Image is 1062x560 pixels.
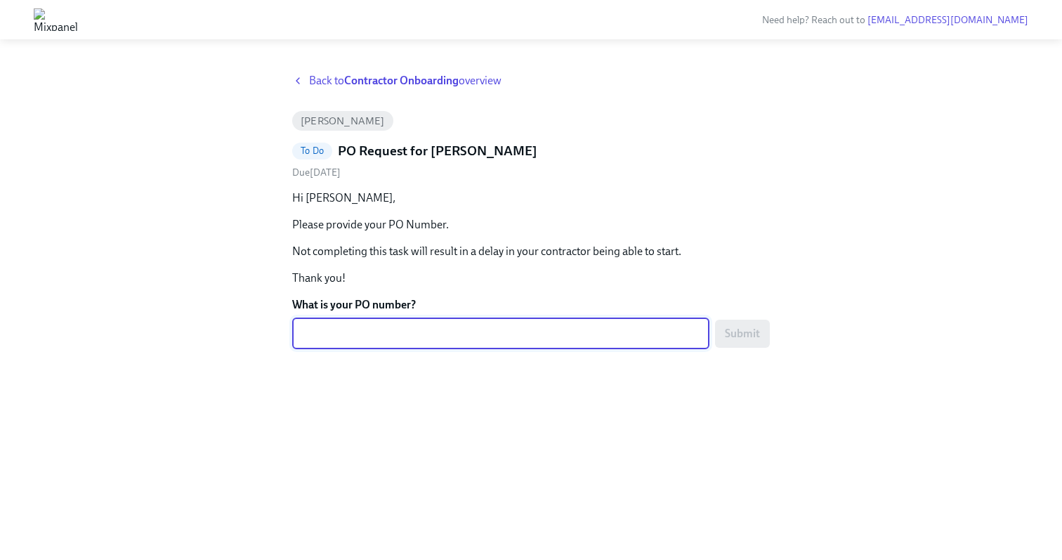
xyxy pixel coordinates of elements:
span: To Do [292,145,332,156]
span: Monday, September 22nd 2025, 9:00 am [292,167,341,178]
p: Please provide your PO Number. [292,217,770,233]
span: Back to overview [309,73,501,89]
p: Not completing this task will result in a delay in your contractor being able to start. [292,244,770,259]
a: Back toContractor Onboardingoverview [292,73,770,89]
strong: Contractor Onboarding [344,74,459,87]
a: [EMAIL_ADDRESS][DOMAIN_NAME] [867,14,1028,26]
label: What is your PO number? [292,297,770,313]
h5: PO Request for [PERSON_NAME] [338,142,537,160]
p: Hi [PERSON_NAME], [292,190,770,206]
span: [PERSON_NAME] [292,116,393,126]
img: Mixpanel [34,8,78,31]
p: Thank you! [292,271,770,286]
span: Need help? Reach out to [762,14,1028,26]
